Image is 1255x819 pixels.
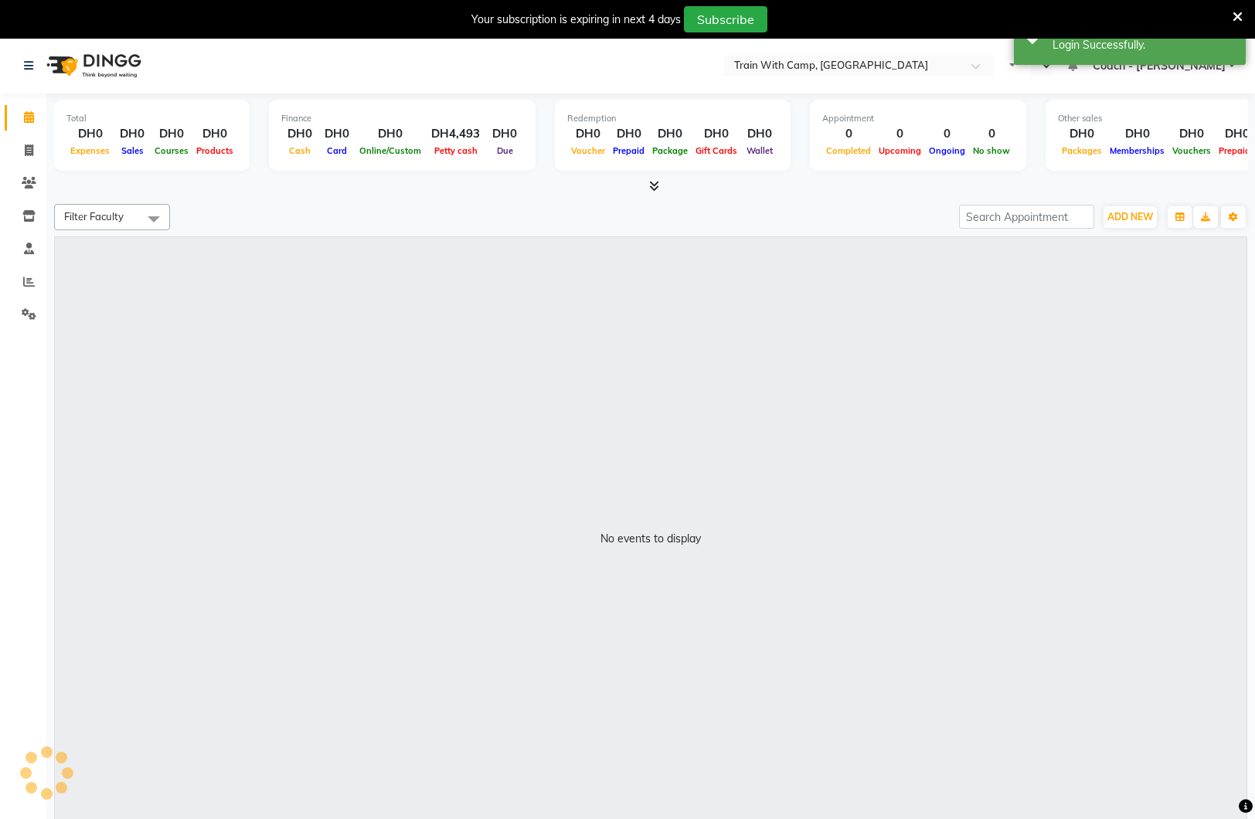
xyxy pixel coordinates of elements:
[1104,206,1157,228] button: ADD NEW
[355,125,425,143] div: DH0
[822,145,875,156] span: Completed
[692,145,741,156] span: Gift Cards
[285,145,315,156] span: Cash
[281,112,523,125] div: Finance
[117,145,148,156] span: Sales
[486,125,523,143] div: DH0
[151,145,192,156] span: Courses
[66,125,114,143] div: DH0
[493,145,517,156] span: Due
[1053,37,1234,53] div: Login Successfully.
[114,125,151,143] div: DH0
[741,125,778,143] div: DH0
[323,145,351,156] span: Card
[1093,58,1226,74] span: Coach - [PERSON_NAME]
[959,205,1094,229] input: Search Appointment
[1106,125,1168,143] div: DH0
[875,125,925,143] div: 0
[875,145,925,156] span: Upcoming
[1168,145,1215,156] span: Vouchers
[1058,145,1106,156] span: Packages
[684,6,767,32] button: Subscribe
[648,125,692,143] div: DH0
[1168,125,1215,143] div: DH0
[318,125,355,143] div: DH0
[1106,145,1168,156] span: Memberships
[969,125,1014,143] div: 0
[64,210,124,223] span: Filter Faculty
[1107,211,1153,223] span: ADD NEW
[281,125,318,143] div: DH0
[192,145,237,156] span: Products
[567,112,778,125] div: Redemption
[430,145,481,156] span: Petty cash
[822,112,1014,125] div: Appointment
[609,145,648,156] span: Prepaid
[648,145,692,156] span: Package
[1058,125,1106,143] div: DH0
[609,125,648,143] div: DH0
[925,125,969,143] div: 0
[39,44,145,87] img: logo
[743,145,777,156] span: Wallet
[600,531,701,547] div: No events to display
[692,125,741,143] div: DH0
[151,125,192,143] div: DH0
[925,145,969,156] span: Ongoing
[66,145,114,156] span: Expenses
[66,112,237,125] div: Total
[567,125,609,143] div: DH0
[471,12,681,28] div: Your subscription is expiring in next 4 days
[192,125,237,143] div: DH0
[355,145,425,156] span: Online/Custom
[822,125,875,143] div: 0
[425,125,486,143] div: DH4,493
[969,145,1014,156] span: No show
[567,145,609,156] span: Voucher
